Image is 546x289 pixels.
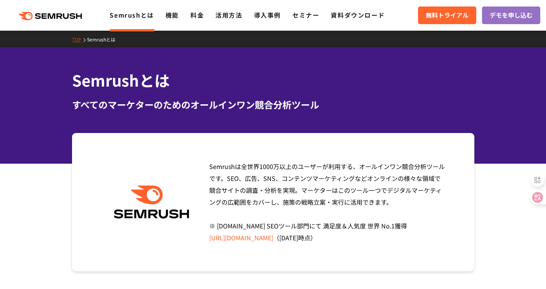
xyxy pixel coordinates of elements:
[490,10,533,20] span: デモを申し込む
[426,10,469,20] span: 無料トライアル
[166,10,179,20] a: 機能
[209,162,445,242] span: Semrushは全世界1000万以上のユーザーが利用する、オールインワン競合分析ツールです。SEO、広告、SNS、コンテンツマーケティングなどオンラインの様々な領域で競合サイトの調査・分析を実現...
[190,10,204,20] a: 料金
[331,10,385,20] a: 資料ダウンロード
[110,186,193,219] img: Semrush
[209,233,273,242] a: [URL][DOMAIN_NAME]
[482,7,540,24] a: デモを申し込む
[292,10,319,20] a: セミナー
[72,36,87,43] a: TOP
[72,69,474,92] h1: Semrushとは
[418,7,476,24] a: 無料トライアル
[72,98,474,112] div: すべてのマーケターのためのオールインワン競合分析ツール
[215,10,242,20] a: 活用方法
[254,10,281,20] a: 導入事例
[110,10,154,20] a: Semrushとは
[87,36,121,43] a: Semrushとは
